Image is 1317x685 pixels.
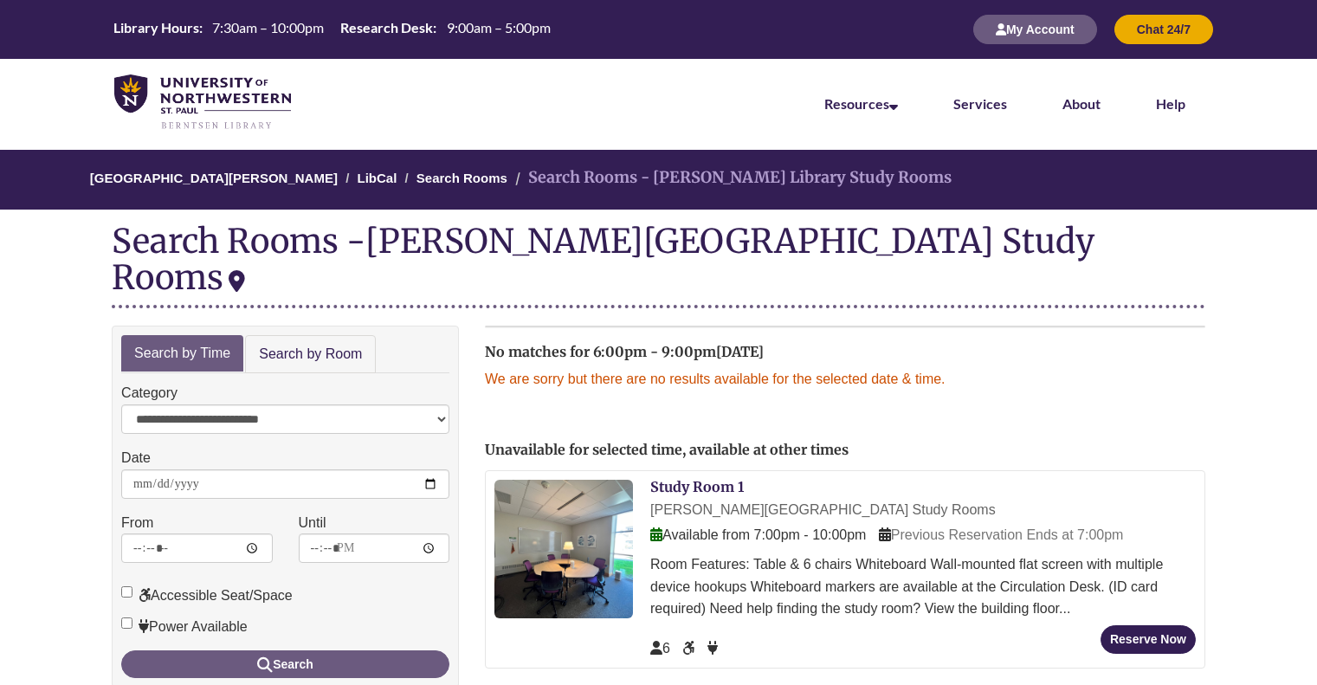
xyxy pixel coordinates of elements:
[121,586,132,598] input: Accessible Seat/Space
[953,95,1007,112] a: Services
[650,527,866,542] span: Available from 7:00pm - 10:00pm
[973,15,1097,44] button: My Account
[707,641,718,656] span: Power Available
[299,512,326,534] label: Until
[447,19,551,36] span: 9:00am – 5:00pm
[114,74,291,131] img: UNWSP Library Logo
[973,22,1097,36] a: My Account
[650,499,1196,521] div: [PERSON_NAME][GEOGRAPHIC_DATA] Study Rooms
[112,223,1205,307] div: Search Rooms -
[112,220,1094,298] div: [PERSON_NAME][GEOGRAPHIC_DATA] Study Rooms
[511,165,952,191] li: Search Rooms - [PERSON_NAME] Library Study Rooms
[121,617,132,629] input: Power Available
[682,641,698,656] span: Accessible Seat/Space
[107,18,557,39] table: Hours Today
[1062,95,1101,112] a: About
[824,95,898,112] a: Resources
[650,553,1196,620] div: Room Features: Table & 6 chairs Whiteboard Wall-mounted flat screen with multiple device hookups ...
[121,585,293,607] label: Accessible Seat/Space
[333,18,439,37] th: Research Desk:
[650,478,744,495] a: Study Room 1
[121,447,151,469] label: Date
[90,171,338,185] a: [GEOGRAPHIC_DATA][PERSON_NAME]
[245,335,376,374] a: Search by Room
[121,616,248,638] label: Power Available
[112,150,1205,210] nav: Breadcrumb
[1114,15,1213,44] button: Chat 24/7
[107,18,557,41] a: Hours Today
[485,368,1205,391] p: We are sorry but there are no results available for the selected date & time.
[494,480,633,618] img: Study Room 1
[1114,22,1213,36] a: Chat 24/7
[357,171,397,185] a: LibCal
[121,335,243,372] a: Search by Time
[1156,95,1185,112] a: Help
[212,19,324,36] span: 7:30am – 10:00pm
[121,512,153,534] label: From
[121,382,178,404] label: Category
[1101,625,1196,654] button: Reserve Now
[879,527,1124,542] span: Previous Reservation Ends at 7:00pm
[485,443,1205,458] h2: Unavailable for selected time, available at other times
[485,345,1205,360] h2: No matches for 6:00pm - 9:00pm[DATE]
[650,641,670,656] span: The capacity of this space
[107,18,205,37] th: Library Hours:
[121,650,449,678] button: Search
[416,171,507,185] a: Search Rooms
